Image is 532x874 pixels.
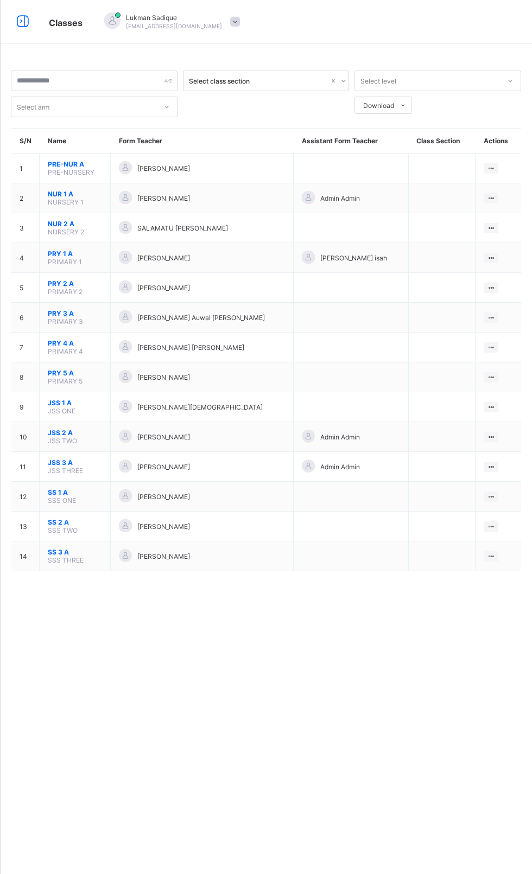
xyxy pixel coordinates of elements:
th: Class Section [408,129,476,154]
td: 2 [11,183,40,213]
td: 10 [11,422,40,452]
span: [PERSON_NAME] [137,284,190,292]
span: SSS THREE [48,556,84,564]
span: JSS 3 A [48,458,102,467]
span: SS 3 A [48,548,102,556]
span: SSS ONE [48,496,76,505]
span: [EMAIL_ADDRESS][DOMAIN_NAME] [126,23,222,29]
th: Assistant Form Teacher [294,129,408,154]
span: SALAMATU [PERSON_NAME] [137,224,228,232]
td: 4 [11,243,40,273]
span: Admin Admin [320,194,360,202]
div: Select class section [189,77,330,85]
td: 9 [11,392,40,422]
td: 7 [11,333,40,362]
span: PRIMARY 2 [48,288,83,296]
span: [PERSON_NAME] Auwal [PERSON_NAME] [137,314,265,322]
span: [PERSON_NAME] isah [320,254,387,262]
span: [PERSON_NAME] [137,552,190,560]
td: 6 [11,303,40,333]
span: Admin Admin [320,463,360,471]
span: JSS ONE [48,407,75,415]
span: Download [363,101,394,110]
td: 1 [11,154,40,183]
span: NURSERY 1 [48,198,84,206]
div: LukmanSadique [93,12,245,30]
td: 3 [11,213,40,243]
span: SS 1 A [48,488,102,496]
span: NUR 2 A [48,220,102,228]
span: Admin Admin [320,433,360,441]
span: [PERSON_NAME] [137,194,190,202]
span: SS 2 A [48,518,102,526]
span: PRIMARY 1 [48,258,82,266]
span: PRY 2 A [48,279,102,288]
span: [PERSON_NAME] [137,463,190,471]
th: Actions [476,129,521,154]
td: 12 [11,482,40,512]
span: JSS THREE [48,467,83,475]
span: [PERSON_NAME] [137,433,190,441]
td: 5 [11,273,40,303]
td: 8 [11,362,40,392]
span: JSS 2 A [48,429,102,437]
span: JSS TWO [48,437,77,445]
span: PRIMARY 4 [48,347,83,355]
span: [PERSON_NAME] [137,164,190,173]
span: [PERSON_NAME] [137,254,190,262]
span: PRE-NUR A [48,160,102,168]
span: NURSERY 2 [48,228,84,236]
td: 11 [11,452,40,482]
td: 14 [11,541,40,571]
span: [PERSON_NAME] [137,493,190,501]
span: PRY 4 A [48,339,102,347]
div: Select level [360,71,396,91]
td: 13 [11,512,40,541]
span: PRIMARY 3 [48,317,83,326]
span: PRY 1 A [48,250,102,258]
span: SSS TWO [48,526,78,534]
th: Name [40,129,111,154]
th: Form Teacher [111,129,294,154]
span: PRIMARY 5 [48,377,83,385]
span: PRY 3 A [48,309,102,317]
span: [PERSON_NAME] [137,373,190,381]
span: [PERSON_NAME] [137,522,190,531]
span: NUR 1 A [48,190,102,198]
span: PRE-NURSERY [48,168,94,176]
span: [PERSON_NAME] [PERSON_NAME] [137,343,244,352]
span: [PERSON_NAME][DEMOGRAPHIC_DATA] [137,403,263,411]
th: S/N [11,129,40,154]
span: PRY 5 A [48,369,102,377]
span: Lukman Sadique [126,14,222,22]
span: Classes [49,17,83,28]
div: Select arm [17,97,49,117]
span: JSS 1 A [48,399,102,407]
